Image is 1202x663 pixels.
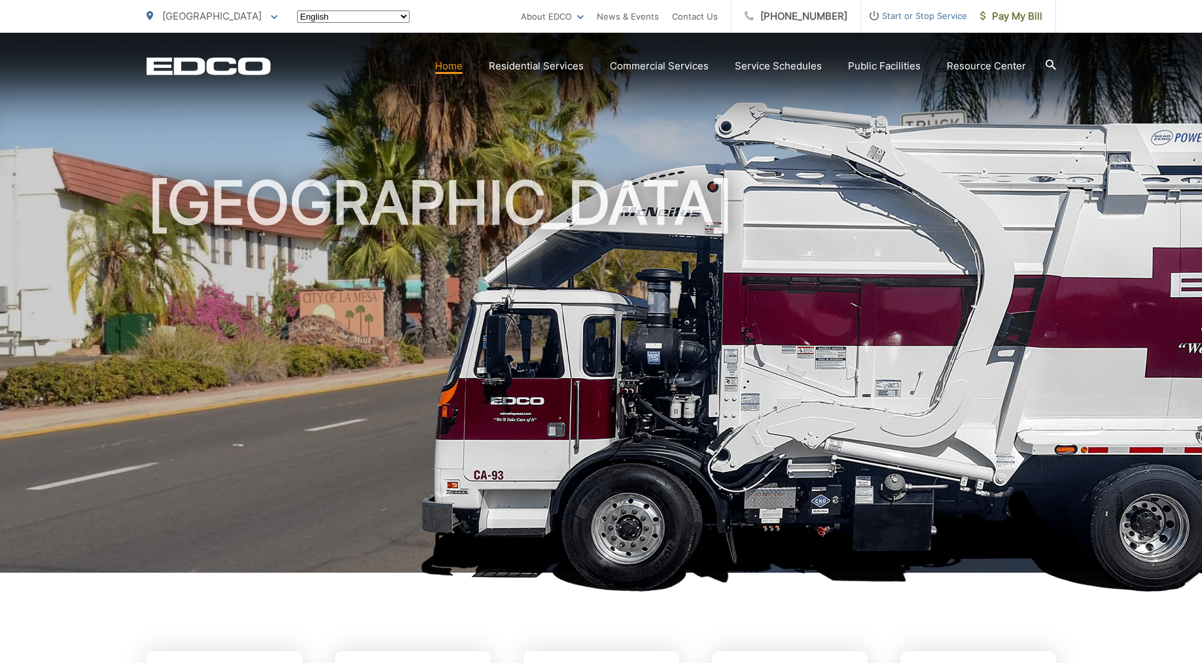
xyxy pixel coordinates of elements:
a: Home [435,58,463,74]
span: [GEOGRAPHIC_DATA] [162,10,262,22]
a: EDCD logo. Return to the homepage. [147,57,271,75]
a: Public Facilities [848,58,921,74]
a: Commercial Services [610,58,709,74]
a: Contact Us [672,9,718,24]
a: News & Events [597,9,659,24]
a: Service Schedules [735,58,822,74]
h1: [GEOGRAPHIC_DATA] [147,170,1056,584]
a: Resource Center [947,58,1026,74]
span: Pay My Bill [980,9,1042,24]
a: About EDCO [521,9,584,24]
select: Select a language [297,10,410,23]
a: Residential Services [489,58,584,74]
